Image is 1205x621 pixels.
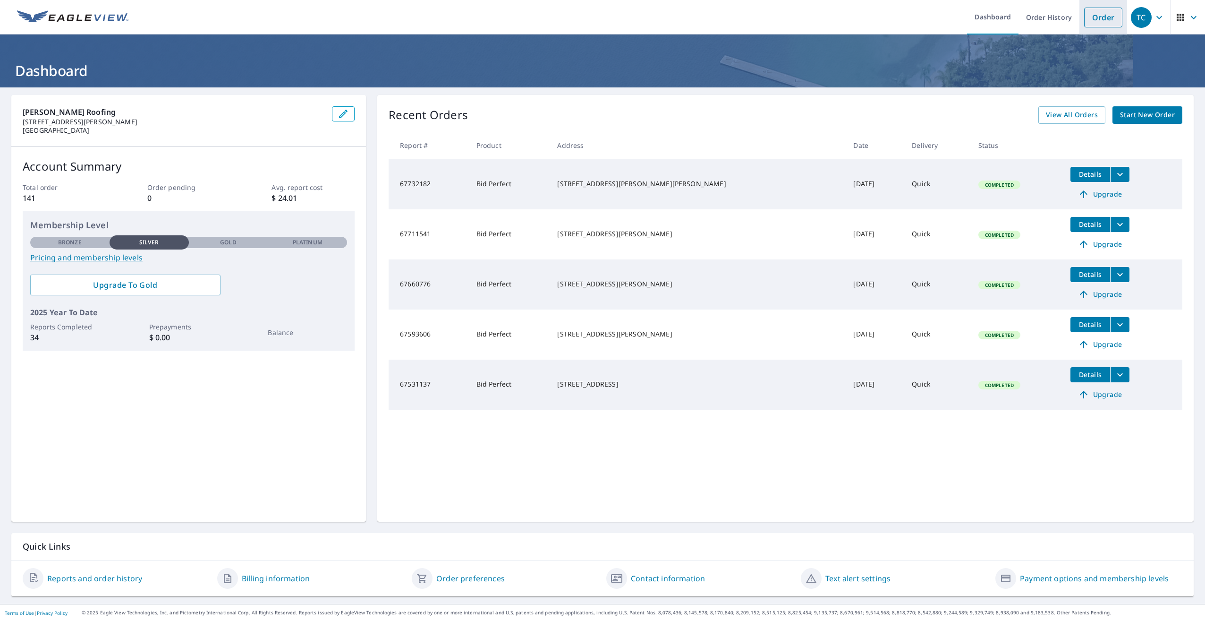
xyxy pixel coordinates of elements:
button: filesDropdownBtn-67660776 [1110,267,1129,282]
td: [DATE] [846,259,904,310]
span: Completed [979,332,1019,338]
img: EV Logo [17,10,128,25]
a: Text alert settings [825,573,891,584]
p: Platinum [293,238,322,247]
span: Upgrade [1076,339,1124,350]
a: Pricing and membership levels [30,252,347,263]
button: detailsBtn-67593606 [1070,317,1110,332]
th: Status [971,131,1063,159]
td: Quick [904,159,970,209]
p: [PERSON_NAME] Roofing [23,106,324,118]
span: Start New Order [1120,109,1175,121]
p: Avg. report cost [272,182,355,192]
div: [STREET_ADDRESS] [557,379,838,389]
button: filesDropdownBtn-67593606 [1110,317,1129,332]
p: Account Summary [23,158,355,175]
span: Upgrade To Gold [38,280,213,290]
span: View All Orders [1046,109,1098,121]
a: Privacy Policy [37,610,68,616]
button: detailsBtn-67660776 [1070,267,1110,282]
td: 67593606 [389,310,468,360]
span: Upgrade [1076,239,1124,250]
a: Upgrade [1070,337,1129,352]
td: [DATE] [846,159,904,209]
button: filesDropdownBtn-67732182 [1110,167,1129,182]
td: Bid Perfect [469,310,550,360]
div: [STREET_ADDRESS][PERSON_NAME][PERSON_NAME] [557,179,838,189]
p: Recent Orders [389,106,468,124]
td: Quick [904,310,970,360]
div: [STREET_ADDRESS][PERSON_NAME] [557,229,838,239]
p: $ 0.00 [149,332,229,343]
span: Upgrade [1076,389,1124,400]
td: Bid Perfect [469,159,550,209]
p: $ 24.01 [272,192,355,204]
button: filesDropdownBtn-67531137 [1110,367,1129,382]
th: Date [846,131,904,159]
th: Report # [389,131,468,159]
span: Details [1076,320,1104,329]
p: Membership Level [30,219,347,232]
span: Details [1076,170,1104,179]
p: Balance [268,328,347,337]
span: Completed [979,232,1019,238]
a: Upgrade To Gold [30,275,221,295]
td: 67531137 [389,360,468,410]
span: Completed [979,282,1019,288]
a: Start New Order [1112,106,1182,124]
a: Upgrade [1070,387,1129,402]
th: Address [550,131,846,159]
p: [GEOGRAPHIC_DATA] [23,126,324,135]
p: Bronze [58,238,82,247]
a: Upgrade [1070,237,1129,252]
button: detailsBtn-67531137 [1070,367,1110,382]
a: Upgrade [1070,187,1129,202]
td: Quick [904,259,970,310]
a: Order preferences [436,573,505,584]
div: [STREET_ADDRESS][PERSON_NAME] [557,329,838,339]
td: [DATE] [846,209,904,259]
td: [DATE] [846,360,904,410]
p: Total order [23,182,106,192]
p: © 2025 Eagle View Technologies, Inc. and Pictometry International Corp. All Rights Reserved. Repo... [82,609,1200,616]
p: [STREET_ADDRESS][PERSON_NAME] [23,118,324,126]
span: Details [1076,270,1104,279]
td: Bid Perfect [469,259,550,310]
button: detailsBtn-67711541 [1070,217,1110,232]
span: Completed [979,181,1019,188]
td: Quick [904,360,970,410]
a: Reports and order history [47,573,142,584]
p: Silver [139,238,159,247]
span: Upgrade [1076,289,1124,300]
td: Quick [904,209,970,259]
td: 67711541 [389,209,468,259]
p: Quick Links [23,541,1182,552]
a: View All Orders [1038,106,1105,124]
td: 67660776 [389,259,468,310]
span: Details [1076,220,1104,229]
a: Billing information [242,573,310,584]
a: Payment options and membership levels [1020,573,1169,584]
p: Reports Completed [30,322,110,332]
a: Terms of Use [5,610,34,616]
p: Gold [220,238,236,247]
td: Bid Perfect [469,360,550,410]
button: detailsBtn-67732182 [1070,167,1110,182]
p: Order pending [147,182,230,192]
td: [DATE] [846,310,904,360]
td: 67732182 [389,159,468,209]
button: filesDropdownBtn-67711541 [1110,217,1129,232]
span: Completed [979,382,1019,388]
p: 2025 Year To Date [30,307,347,318]
a: Contact information [631,573,705,584]
span: Upgrade [1076,189,1124,200]
div: TC [1131,7,1152,28]
p: 0 [147,192,230,204]
a: Order [1084,8,1122,27]
td: Bid Perfect [469,209,550,259]
p: 141 [23,192,106,204]
p: Prepayments [149,322,229,332]
th: Product [469,131,550,159]
h1: Dashboard [11,61,1194,80]
span: Details [1076,370,1104,379]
